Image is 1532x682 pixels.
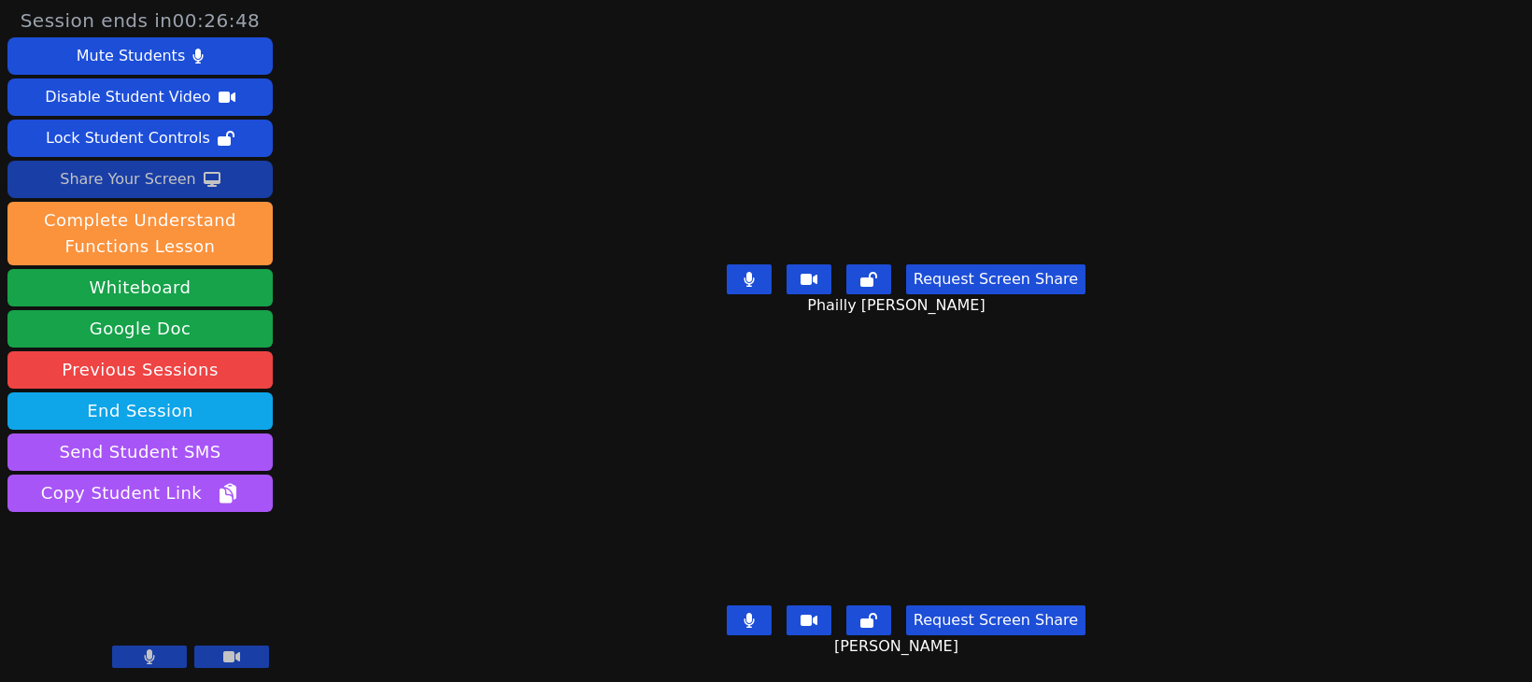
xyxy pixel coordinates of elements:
time: 00:26:48 [173,9,261,32]
button: Request Screen Share [906,605,1085,635]
button: Share Your Screen [7,161,273,198]
button: Mute Students [7,37,273,75]
a: Previous Sessions [7,351,273,389]
span: Phailly [PERSON_NAME] [807,294,989,317]
span: Copy Student Link [41,480,239,506]
div: Disable Student Video [45,82,210,112]
button: Copy Student Link [7,475,273,512]
button: Request Screen Share [906,264,1085,294]
button: Complete Understand Functions Lesson [7,202,273,265]
button: Disable Student Video [7,78,273,116]
a: Google Doc [7,310,273,348]
div: Lock Student Controls [46,123,210,153]
button: Lock Student Controls [7,120,273,157]
span: Session ends in [21,7,261,34]
button: Send Student SMS [7,433,273,471]
button: Whiteboard [7,269,273,306]
div: Share Your Screen [60,164,196,194]
div: Mute Students [77,41,185,71]
span: [PERSON_NAME] [834,635,963,658]
button: End Session [7,392,273,430]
